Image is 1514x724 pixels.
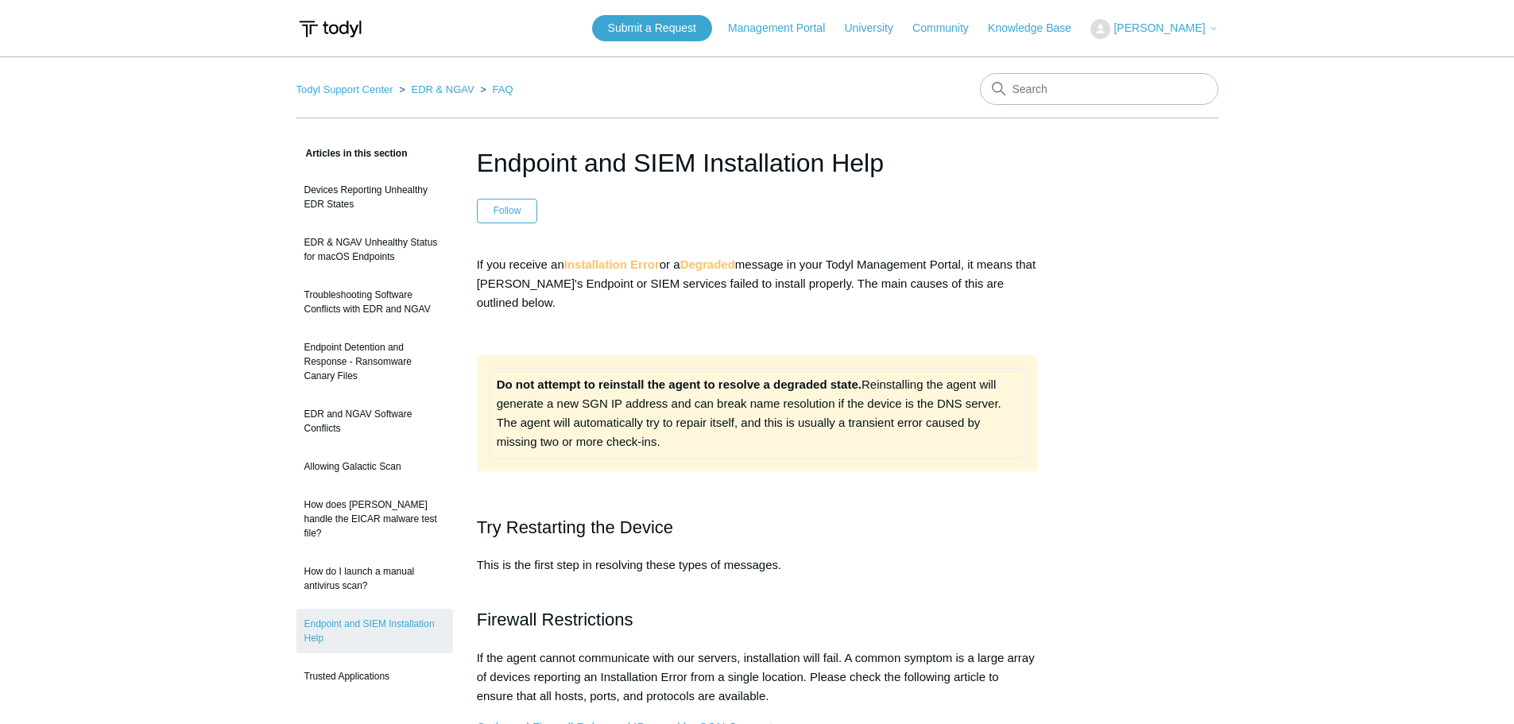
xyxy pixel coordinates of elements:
a: Devices Reporting Unhealthy EDR States [296,175,453,219]
a: Todyl Support Center [296,83,393,95]
a: Endpoint Detention and Response - Ransomware Canary Files [296,332,453,391]
a: Community [912,20,985,37]
a: EDR & NGAV Unhealthy Status for macOS Endpoints [296,227,453,272]
a: Management Portal [728,20,841,37]
a: Submit a Request [592,15,712,41]
img: Todyl Support Center Help Center home page [296,14,364,44]
a: University [844,20,908,37]
td: Reinstalling the agent will generate a new SGN IP address and can break name resolution if the de... [490,368,1024,458]
h1: Endpoint and SIEM Installation Help [477,144,1038,182]
button: [PERSON_NAME] [1090,19,1218,39]
a: EDR & NGAV [411,83,474,95]
a: How does [PERSON_NAME] handle the EICAR malware test file? [296,490,453,548]
a: Allowing Galactic Scan [296,451,453,482]
a: FAQ [493,83,513,95]
p: If you receive an or a message in your Todyl Management Portal, it means that [PERSON_NAME]'s End... [477,255,1038,312]
span: [PERSON_NAME] [1113,21,1205,34]
li: FAQ [477,83,513,95]
a: Knowledge Base [988,20,1087,37]
a: Trusted Applications [296,661,453,691]
h2: Firewall Restrictions [477,606,1038,633]
a: Endpoint and SIEM Installation Help [296,609,453,653]
strong: Degraded [680,257,735,271]
p: This is the first step in resolving these types of messages. [477,556,1038,594]
li: EDR & NGAV [396,83,477,95]
h2: Try Restarting the Device [477,513,1038,541]
button: Follow Article [477,199,538,223]
li: Todyl Support Center [296,83,397,95]
strong: Installation Error [564,257,660,271]
span: Articles in this section [296,148,408,159]
a: Troubleshooting Software Conflicts with EDR and NGAV [296,280,453,324]
a: EDR and NGAV Software Conflicts [296,399,453,443]
p: If the agent cannot communicate with our servers, installation will fail. A common symptom is a l... [477,649,1038,706]
strong: Do not attempt to reinstall the agent to resolve a degraded state. [497,377,862,391]
a: How do I launch a manual antivirus scan? [296,556,453,601]
input: Search [980,73,1218,105]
